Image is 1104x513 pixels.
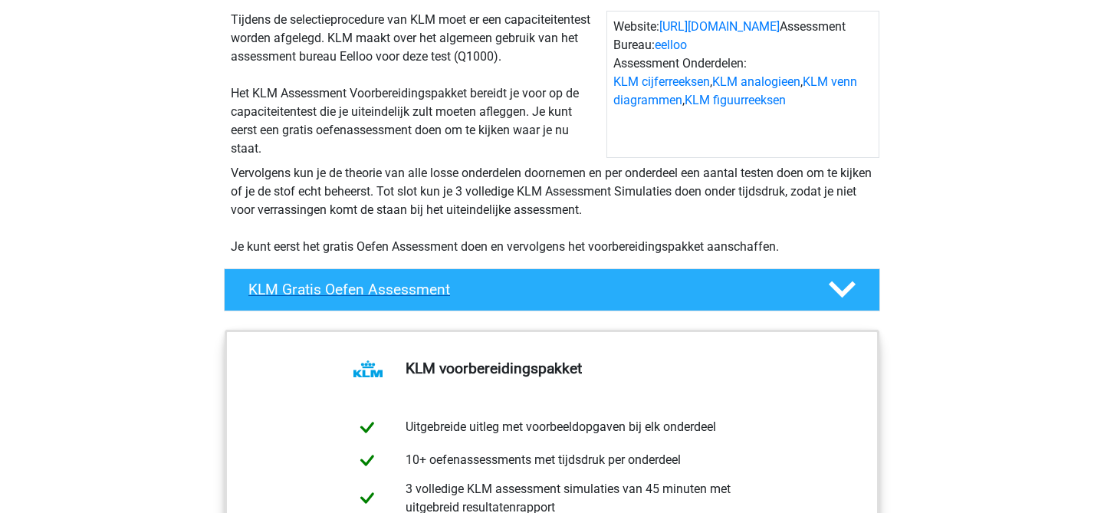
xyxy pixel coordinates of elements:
[685,93,786,107] a: KLM figuurreeksen
[224,311,880,354] div: Doe het gratis KLM oefenassessment om inzichtelijk te krijgen wat jouw sterkere en zwakkere onder...
[218,268,886,311] a: KLM Gratis Oefen Assessment
[613,74,857,107] a: KLM venn diagrammen
[655,38,687,52] a: eelloo
[248,281,803,298] h4: KLM Gratis Oefen Assessment
[659,19,780,34] a: [URL][DOMAIN_NAME]
[606,11,879,158] div: Website: Assessment Bureau: Assessment Onderdelen: , , ,
[225,164,879,256] div: Vervolgens kun je de theorie van alle losse onderdelen doornemen en per onderdeel een aantal test...
[225,11,606,158] div: Tijdens de selectieprocedure van KLM moet er een capaciteitentest worden afgelegd. KLM maakt over...
[613,74,710,89] a: KLM cijferreeksen
[712,74,800,89] a: KLM analogieen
